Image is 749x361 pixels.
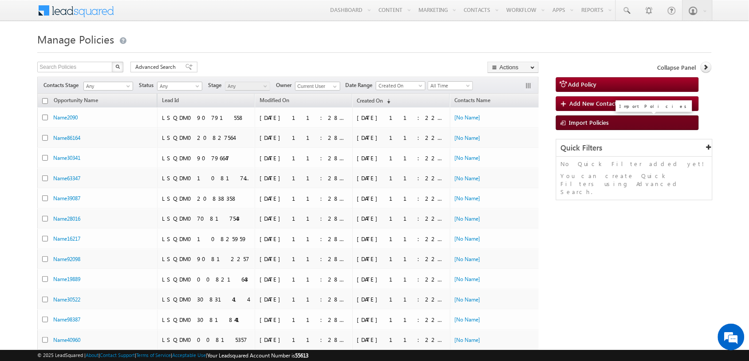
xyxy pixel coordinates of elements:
a: [No Name] [455,256,481,262]
a: [No Name] [455,316,481,323]
input: Type to Search [295,82,340,91]
div: [DATE] 11:28 PM [260,255,348,263]
div: [DATE] 11:22 PM [357,235,446,243]
a: Created On(sorted descending) [353,95,395,107]
div: [DATE] 11:22 PM [357,114,446,122]
a: Name2090 [53,114,78,121]
a: Show All Items [328,82,339,91]
img: Search [115,64,120,69]
span: Add New Contacts [570,99,620,107]
a: [No Name] [455,235,481,242]
a: Name40960 [53,337,80,343]
div: [DATE] 11:22 PM [357,194,446,202]
span: (sorted descending) [383,98,390,105]
div: LSQDM020838358 [162,194,251,202]
a: [No Name] [455,276,481,282]
a: [No Name] [455,337,481,343]
span: Contacts Stage [43,81,82,89]
a: Name28016 [53,215,80,222]
a: Name98387 [53,316,80,323]
span: Advanced Search [135,63,178,71]
div: LSQDM090791558 [162,114,251,122]
div: [DATE] 11:28 PM [260,154,348,162]
div: [DATE] 11:22 PM [357,174,446,182]
a: [No Name] [455,195,481,202]
div: LSQDM000821643 [162,275,251,283]
div: [DATE] 11:22 PM [357,295,446,303]
div: LSQDM000815357 [162,336,251,344]
p: Import Policies [619,103,689,109]
a: [No Name] [455,155,481,161]
a: Name39087 [53,195,80,202]
a: Name19889 [53,276,80,282]
span: Manage Policies [37,32,114,46]
div: LSQDM010817462 [162,174,251,182]
span: Any [225,82,268,90]
div: [DATE] 11:28 PM [260,235,348,243]
a: Any [225,82,270,91]
span: Lead Id [162,97,179,103]
span: Opportunity Name [54,97,98,103]
p: No Quick Filter added yet! [561,160,708,168]
div: [DATE] 11:28 PM [260,336,348,344]
span: Owner [276,81,295,89]
a: [No Name] [455,175,481,182]
a: Contact Support [100,352,135,358]
a: Name92098 [53,256,80,262]
div: LSQDM090812257 [162,255,251,263]
a: Acceptable Use [172,352,206,358]
div: [DATE] 11:22 PM [357,275,446,283]
div: [DATE] 11:28 PM [260,316,348,324]
span: Add Policy [568,80,597,88]
div: LSQDM020827564 [162,134,251,142]
a: Name16217 [53,235,80,242]
div: [DATE] 11:22 PM [357,336,446,344]
a: Created On [376,81,426,90]
span: Date Range [345,81,376,89]
div: LSQDM070817543 [162,214,251,222]
div: [DATE] 11:28 PM [260,275,348,283]
span: All Time [428,82,470,90]
span: Import Policies [569,119,609,126]
div: [DATE] 11:22 PM [357,154,446,162]
span: Status [139,81,157,89]
span: Your Leadsquared Account Number is [207,352,308,359]
span: Modified On [260,97,289,103]
span: Created On [376,82,422,90]
a: Lead Id [158,95,183,107]
a: Name86164 [53,135,80,141]
div: [DATE] 11:28 PM [260,295,348,303]
div: Quick Filters [556,139,712,157]
div: [DATE] 11:22 PM [357,316,446,324]
p: You can create Quick Filters using Advanced Search. [561,172,708,196]
div: [DATE] 11:28 PM [260,114,348,122]
a: Name30341 [53,155,80,161]
span: Collapse Panel [658,63,696,71]
a: [No Name] [455,135,481,141]
div: [DATE] 11:22 PM [357,214,446,222]
span: Any [158,82,200,90]
a: [No Name] [455,215,481,222]
div: LSQDM010825959 [162,235,251,243]
a: [No Name] [455,296,481,303]
div: LSQDM030818441 [162,316,251,324]
a: About [86,352,99,358]
div: LSQDM090796647 [162,154,251,162]
a: Any [157,82,202,91]
a: Name30522 [53,296,80,303]
div: [DATE] 11:28 PM [260,174,348,182]
div: [DATE] 11:22 PM [357,134,446,142]
span: 55613 [295,352,308,359]
a: All Time [428,81,473,90]
div: LSQDM030831414 [162,295,251,303]
a: Opportunity Name [49,95,102,107]
a: Modified On [255,95,294,107]
a: [No Name] [455,114,481,121]
div: [DATE] 11:28 PM [260,214,348,222]
a: Any [83,82,133,91]
span: Stage [208,81,225,89]
div: [DATE] 11:22 PM [357,255,446,263]
a: Terms of Service [136,352,171,358]
span: © 2025 LeadSquared | | | | | [37,351,308,360]
div: [DATE] 11:28 PM [260,134,348,142]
